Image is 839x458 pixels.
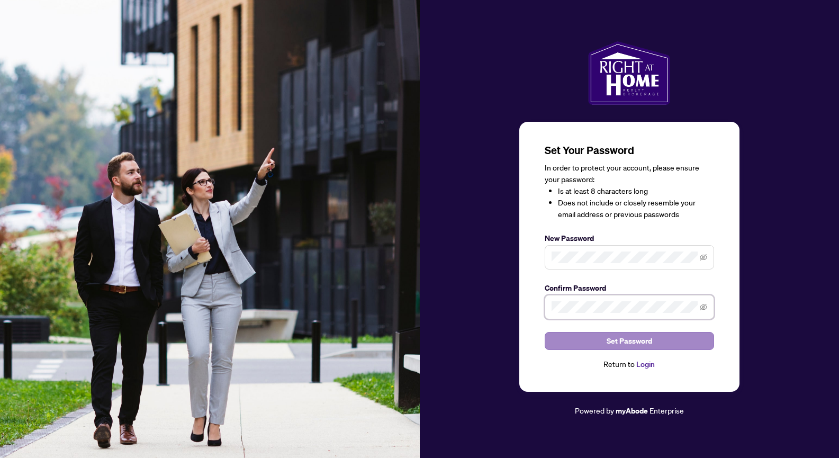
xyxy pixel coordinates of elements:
div: Return to [545,358,714,371]
span: Enterprise [649,406,684,415]
a: Login [636,360,655,369]
li: Is at least 8 characters long [558,185,714,197]
img: ma-logo [588,41,670,105]
li: Does not include or closely resemble your email address or previous passwords [558,197,714,220]
h3: Set Your Password [545,143,714,158]
span: Set Password [607,333,652,349]
span: Powered by [575,406,614,415]
button: Set Password [545,332,714,350]
label: Confirm Password [545,282,714,294]
label: New Password [545,232,714,244]
a: myAbode [616,405,648,417]
div: In order to protect your account, please ensure your password: [545,162,714,220]
span: eye-invisible [700,254,707,261]
span: eye-invisible [700,303,707,311]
